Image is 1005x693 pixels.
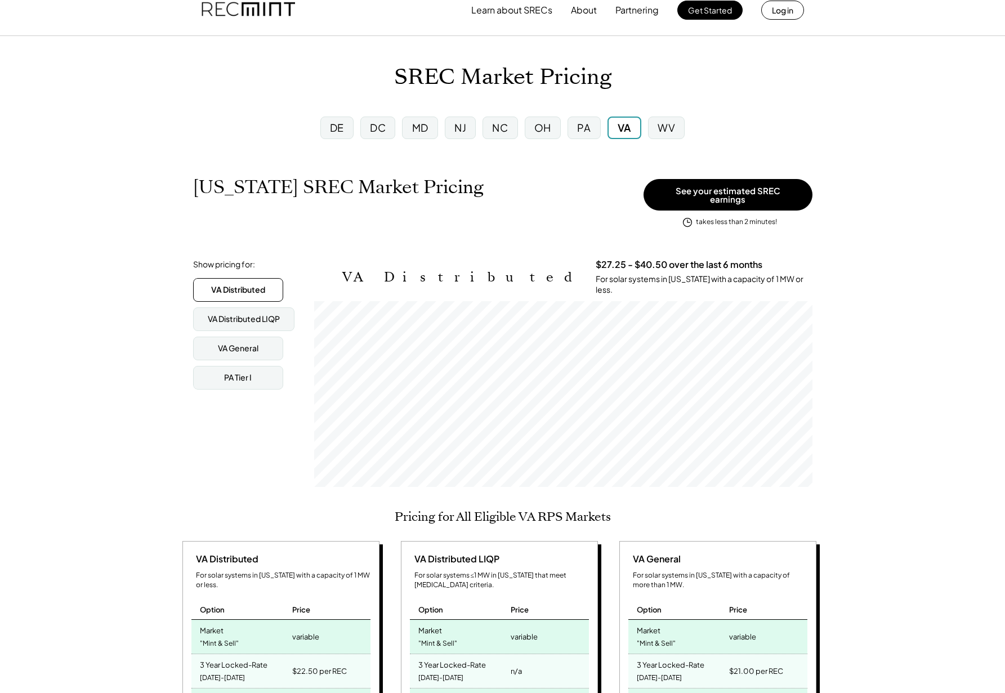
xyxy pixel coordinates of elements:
div: Price [729,605,747,615]
div: variable [292,629,319,645]
div: Price [511,605,529,615]
div: $22.50 per REC [292,663,347,679]
div: WV [658,120,675,135]
h1: [US_STATE] SREC Market Pricing [193,176,484,198]
div: Market [200,623,224,636]
div: For solar systems in [US_STATE] with a capacity of 1 MW or less. [596,274,812,296]
div: For solar systems in [US_STATE] with a capacity of 1 MW or less. [196,571,370,590]
div: 3 Year Locked-Rate [200,657,267,670]
div: Option [200,605,225,615]
div: VA Distributed [191,553,258,565]
div: Option [418,605,443,615]
div: VA General [628,553,681,565]
div: DE [330,120,344,135]
div: NJ [454,120,466,135]
div: Show pricing for: [193,259,255,270]
div: OH [534,120,551,135]
h3: $27.25 - $40.50 over the last 6 months [596,259,762,271]
div: NC [492,120,508,135]
div: [DATE]-[DATE] [637,670,682,686]
div: VA General [218,343,258,354]
div: PA [577,120,591,135]
h1: SREC Market Pricing [394,64,611,91]
div: 3 Year Locked-Rate [637,657,704,670]
div: n/a [511,663,522,679]
div: MD [412,120,428,135]
div: variable [729,629,756,645]
div: PA Tier I [224,372,252,383]
div: Market [418,623,442,636]
button: Log in [761,1,804,20]
div: variable [511,629,538,645]
div: Option [637,605,662,615]
div: VA Distributed LIQP [410,553,499,565]
div: "Mint & Sell" [637,636,676,651]
div: $21.00 per REC [729,663,783,679]
div: VA [618,120,631,135]
button: See your estimated SREC earnings [644,179,812,211]
div: "Mint & Sell" [418,636,457,651]
h2: VA Distributed [342,269,579,285]
div: "Mint & Sell" [200,636,239,651]
div: Market [637,623,660,636]
div: 3 Year Locked-Rate [418,657,486,670]
div: [DATE]-[DATE] [418,670,463,686]
div: For solar systems ≤1 MW in [US_STATE] that meet [MEDICAL_DATA] criteria. [414,571,589,590]
div: takes less than 2 minutes! [696,217,777,227]
div: Price [292,605,310,615]
div: DC [370,120,386,135]
div: For solar systems in [US_STATE] with a capacity of more than 1 MW. [633,571,807,590]
button: Get Started [677,1,743,20]
div: [DATE]-[DATE] [200,670,245,686]
div: VA Distributed LIQP [208,314,280,325]
div: VA Distributed [211,284,265,296]
h2: Pricing for All Eligible VA RPS Markets [395,509,611,524]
